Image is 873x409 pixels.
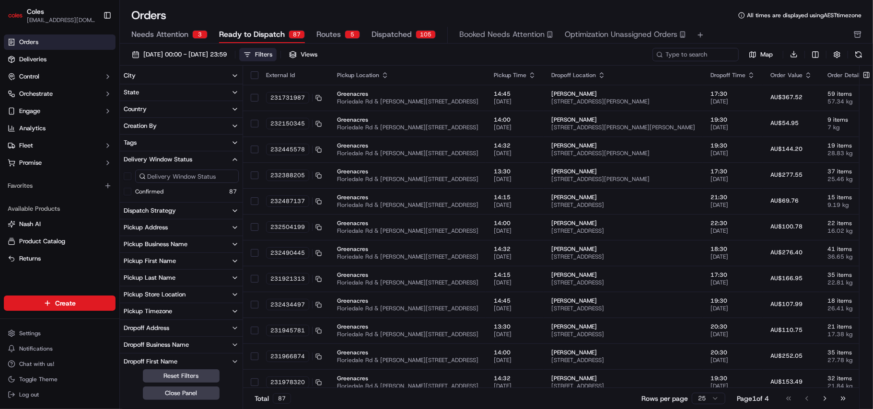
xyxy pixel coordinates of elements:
span: [DATE] [710,175,755,183]
div: Total [255,393,291,404]
span: Promise [19,159,42,167]
span: Notifications [19,345,53,352]
button: Dropoff Address [120,320,243,336]
span: [STREET_ADDRESS] [551,330,695,338]
span: 17:30 [710,168,755,175]
a: 📗Knowledge Base [6,136,77,153]
span: Floriedale Rd & [PERSON_NAME][STREET_ADDRESS] [337,227,478,235]
span: 19:30 [710,116,755,124]
button: Dropoff First Name [120,353,243,370]
span: AU$367.52 [770,93,803,101]
span: 18:30 [710,245,755,253]
button: Fleet [4,138,116,153]
span: [DATE] [494,305,536,312]
span: [STREET_ADDRESS] [551,279,695,286]
button: 232445578 [266,144,322,155]
span: 232445578 [270,146,305,153]
button: Pickup First Name [120,253,243,269]
span: 19:30 [710,297,755,305]
span: 231966874 [270,352,305,360]
button: Country [120,101,243,117]
span: 14:00 [494,349,536,356]
span: Log out [19,391,39,398]
img: 1736555255976-a54dd68f-1ca7-489b-9aae-adbdc363a1c4 [10,92,27,109]
span: Returns [19,254,41,263]
div: Delivery Window Status [124,155,192,164]
span: 20:30 [710,323,755,330]
img: Coles [8,8,23,23]
div: Pickup Time [494,71,536,79]
span: Map [760,50,773,59]
button: Pickup Business Name [120,236,243,252]
button: Filters [239,48,277,61]
button: Pickup Last Name [120,270,243,286]
span: [DATE] [494,356,536,364]
div: Filters [255,50,272,59]
div: Pickup Last Name [124,273,175,282]
div: 💻 [81,140,89,148]
button: Close Panel [143,386,220,400]
span: 232487137 [270,197,305,205]
button: Engage [4,103,116,119]
span: 14:15 [494,193,536,201]
span: Greenacres [337,116,478,124]
button: Nash AI [4,216,116,232]
span: AU$153.49 [770,378,803,386]
div: Dropoff Time [710,71,755,79]
span: Greenacres [337,349,478,356]
a: Product Catalog [8,237,112,246]
span: 231921313 [270,275,305,283]
span: 17:30 [710,271,755,279]
button: Create [4,295,116,311]
div: Dropoff Address [124,324,169,332]
div: 📗 [10,140,17,148]
button: 232504199 [266,221,322,233]
span: [PERSON_NAME] [551,297,695,305]
span: Floriedale Rd & [PERSON_NAME][STREET_ADDRESS] [337,175,478,183]
span: AU$69.76 [770,197,799,204]
button: Start new chat [163,95,175,106]
span: 14:32 [494,245,536,253]
span: 19:30 [710,142,755,149]
span: [DATE] [710,356,755,364]
p: Welcome 👋 [10,39,175,54]
span: Product Catalog [19,237,65,246]
div: 105 [416,30,436,39]
span: 14:00 [494,219,536,227]
button: 232490445 [266,247,322,259]
span: Greenacres [337,90,478,98]
div: Favorites [4,178,116,193]
span: Dispatched [372,29,412,40]
button: Returns [4,251,116,266]
button: Control [4,69,116,84]
div: We're available if you need us! [33,102,121,109]
span: [DATE] [494,201,536,209]
button: Refresh [852,48,865,61]
button: ColesColes[EMAIL_ADDRESS][DOMAIN_NAME] [4,4,99,27]
div: Dropoff First Name [124,357,177,366]
button: Dispatch Strategy [120,203,243,219]
span: [DATE] [710,124,755,131]
span: 14:45 [494,90,536,98]
div: Tags [124,138,137,147]
span: [DATE] [710,98,755,105]
div: 3 [192,30,208,39]
button: [EMAIL_ADDRESS][DOMAIN_NAME] [27,16,95,24]
span: [DATE] [494,175,536,183]
div: City [124,71,136,80]
span: Floriedale Rd & [PERSON_NAME][STREET_ADDRESS] [337,330,478,338]
button: Log out [4,388,116,401]
span: [PERSON_NAME] [551,219,695,227]
span: 232504199 [270,223,305,231]
span: Greenacres [337,193,478,201]
button: Pickup Store Location [120,286,243,303]
span: Floriedale Rd & [PERSON_NAME][STREET_ADDRESS] [337,124,478,131]
span: Booked Needs Attention [459,29,545,40]
label: Confirmed [135,188,163,195]
button: Settings [4,327,116,340]
a: Analytics [4,121,116,136]
div: Available Products [4,201,116,216]
div: State [124,88,139,97]
a: 💻API Documentation [77,136,158,153]
span: All times are displayed using AEST timezone [747,11,861,19]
